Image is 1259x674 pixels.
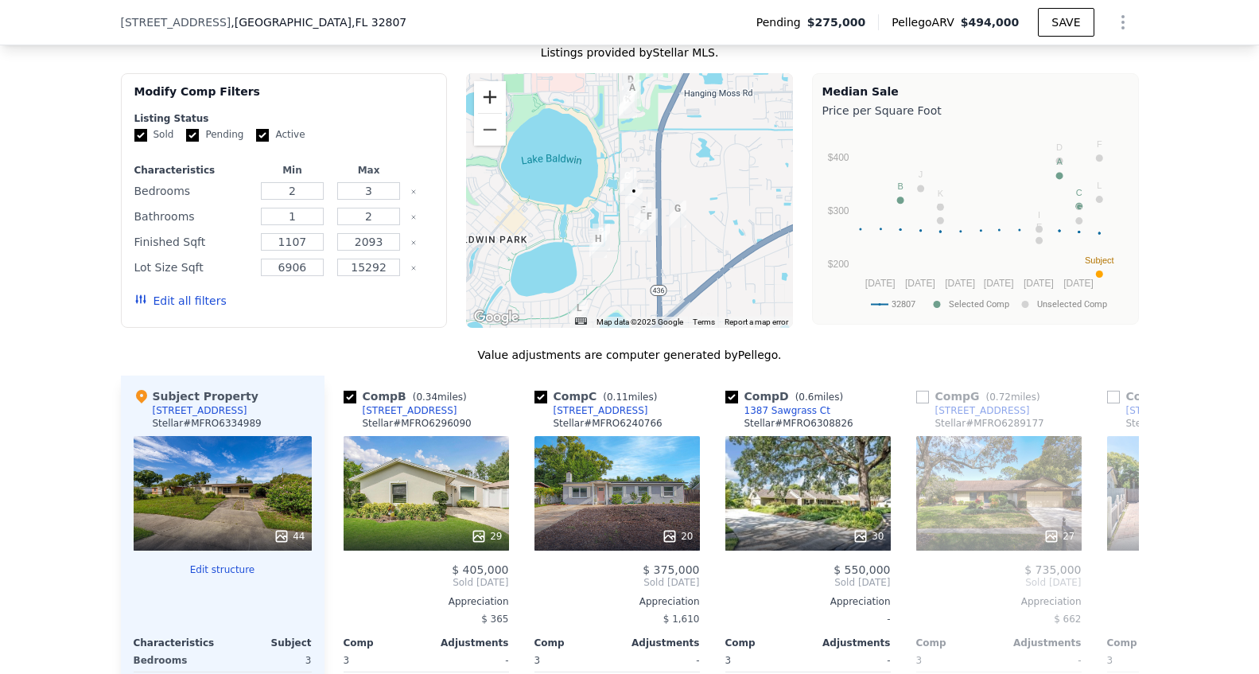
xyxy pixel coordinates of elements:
span: Sold [DATE] [916,576,1082,589]
a: 1387 Sawgrass Ct [725,404,830,417]
div: Comp [534,637,617,649]
text: K [937,189,943,198]
button: Edit all filters [134,293,227,309]
button: Clear [410,240,417,246]
text: L [1097,181,1102,190]
div: - [725,608,891,630]
span: 3 [916,655,923,666]
div: Characteristics [134,164,251,177]
span: $ 735,000 [1024,563,1081,576]
div: - [429,649,509,672]
text: D [1056,142,1063,152]
div: [STREET_ADDRESS] [153,404,247,417]
text: A [1056,157,1063,166]
span: 0.11 [607,392,628,403]
div: 1312 Golfside Dr [622,72,639,99]
div: 5345 Sunrise Blvd [593,224,610,251]
a: Terms (opens in new tab) [693,318,715,326]
div: Stellar # MFRO6308826 [744,417,853,430]
div: 5108 Sunrise Blvd [589,231,607,258]
div: Adjustments [426,637,509,649]
input: Sold [134,129,147,142]
span: Pending [756,14,807,30]
div: 27 [1043,528,1074,544]
span: ( miles) [596,392,663,403]
text: E [1036,222,1041,232]
span: , FL 32807 [352,16,406,29]
div: Stellar # MFRO6334989 [153,417,262,430]
text: 32807 [892,299,915,310]
text: [DATE] [1063,278,1094,289]
div: Subject [223,637,312,649]
span: 0.72 [989,392,1011,403]
div: 5119 Old Cheney Hwy [570,300,588,327]
div: Stellar # MFRO6288087 [1126,417,1235,430]
span: 0.6 [799,392,814,403]
img: Google [470,307,523,328]
div: 1389 Sawgrass Ct [620,91,637,118]
span: [STREET_ADDRESS] [121,14,231,30]
div: Comp [1107,637,1190,649]
span: ( miles) [980,392,1047,403]
div: Comp D [725,388,850,404]
span: Map data ©2025 Google [596,318,683,326]
span: Sold [DATE] [725,576,891,589]
div: Price per Square Foot [822,99,1129,122]
div: Bedrooms [134,649,220,672]
div: 20 [662,528,693,544]
div: Subject Property [134,388,258,404]
span: Sold [DATE] [344,576,509,589]
div: Appreciation [534,595,700,608]
input: Pending [186,129,199,142]
div: 1387 Sawgrass Ct [744,404,830,417]
button: Clear [410,214,417,220]
div: Stellar # MFRO6240766 [554,417,663,430]
text: C [1075,188,1082,197]
div: Adjustments [808,637,891,649]
button: Zoom in [474,81,506,113]
button: Clear [410,265,417,271]
text: [DATE] [945,278,975,289]
button: SAVE [1038,8,1094,37]
div: Appreciation [725,595,891,608]
div: 30 [853,528,884,544]
span: Sold [DATE] [534,576,700,589]
span: $ 375,000 [643,563,699,576]
div: [STREET_ADDRESS] [1126,404,1221,417]
text: G [1075,202,1082,212]
div: 1336 Golfside Dr [624,80,641,107]
span: $494,000 [961,16,1020,29]
div: Value adjustments are computer generated by Pellego . [121,347,1139,363]
div: [STREET_ADDRESS] [363,404,457,417]
span: Pellego ARV [892,14,961,30]
div: Stellar # MFRO6289177 [935,417,1044,430]
div: Modify Comp Filters [134,84,434,112]
text: [DATE] [983,278,1013,289]
text: Subject [1084,255,1113,265]
text: [DATE] [905,278,935,289]
div: 5429 Genoa Ln [619,168,636,195]
div: 29 [471,528,502,544]
a: [STREET_ADDRESS] [916,404,1030,417]
span: $ 1,610 [663,614,700,625]
div: Comp H [1107,388,1238,404]
div: Bedrooms [134,180,251,202]
div: Lot Size Sqft [134,256,251,279]
text: J [918,169,923,179]
div: Max [334,164,404,177]
div: Finished Sqft [134,231,251,253]
text: $400 [827,152,849,163]
div: 1518 Coletta Dr [669,201,686,228]
span: , [GEOGRAPHIC_DATA] [231,14,406,30]
a: [STREET_ADDRESS] [1107,404,1221,417]
div: Median Sale [822,84,1129,99]
div: - [811,649,891,672]
span: 3 [344,655,350,666]
div: Comp [725,637,808,649]
span: $ 550,000 [834,563,890,576]
div: Comp [916,637,999,649]
text: $200 [827,259,849,270]
text: Selected Comp [949,299,1009,310]
label: Sold [134,128,174,142]
div: Bathrooms [134,205,251,228]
